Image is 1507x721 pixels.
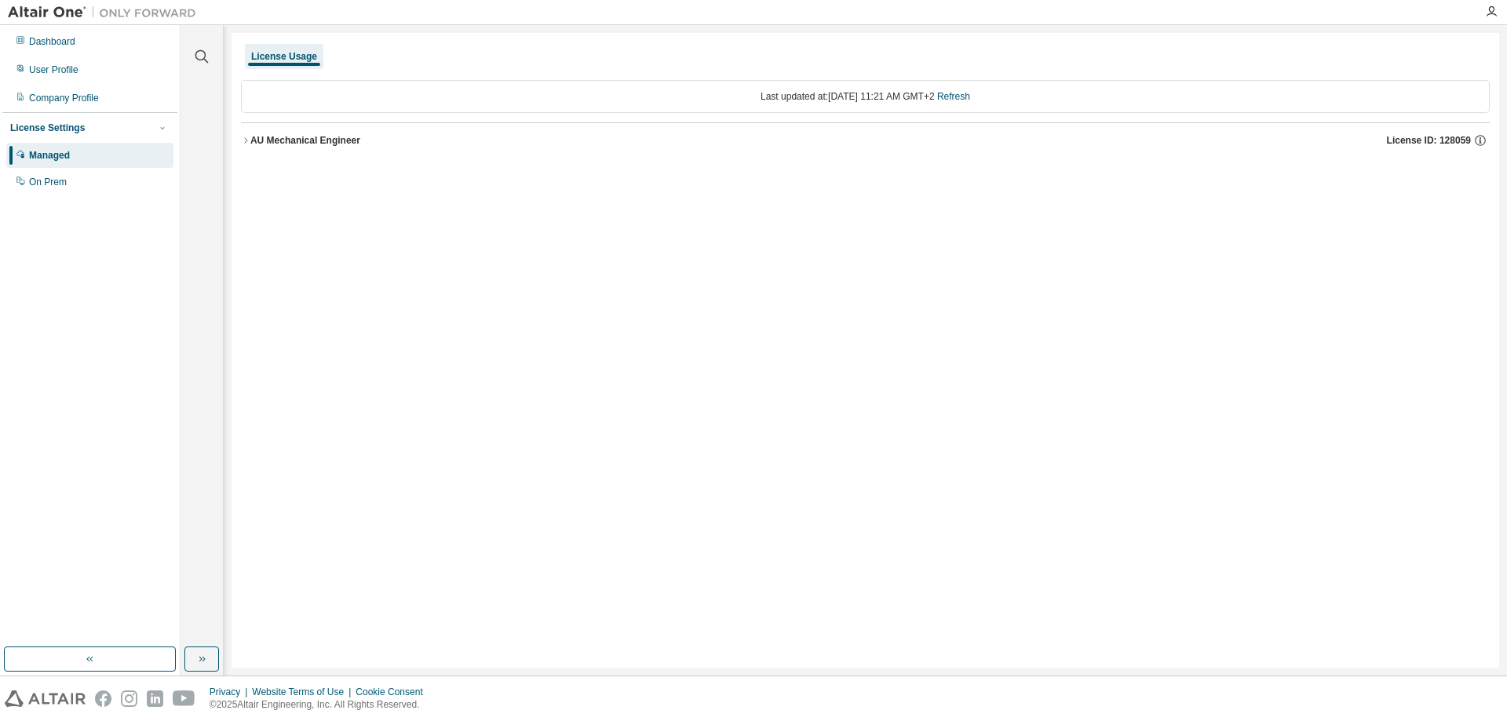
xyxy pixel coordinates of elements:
div: Dashboard [29,35,75,48]
div: Managed [29,149,70,162]
div: License Settings [10,122,85,134]
span: License ID: 128059 [1387,134,1471,147]
div: User Profile [29,64,78,76]
div: AU Mechanical Engineer [250,134,360,147]
img: instagram.svg [121,690,137,707]
div: Last updated at: [DATE] 11:21 AM GMT+2 [241,80,1490,113]
div: On Prem [29,176,67,188]
div: Company Profile [29,92,99,104]
img: youtube.svg [173,690,195,707]
img: linkedin.svg [147,690,163,707]
img: Altair One [8,5,204,20]
div: Privacy [210,686,252,698]
img: facebook.svg [95,690,111,707]
button: AU Mechanical EngineerLicense ID: 128059 [241,123,1490,158]
div: Cookie Consent [356,686,432,698]
div: License Usage [251,50,317,63]
p: © 2025 Altair Engineering, Inc. All Rights Reserved. [210,698,432,712]
img: altair_logo.svg [5,690,86,707]
div: Website Terms of Use [252,686,356,698]
a: Refresh [937,91,970,102]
